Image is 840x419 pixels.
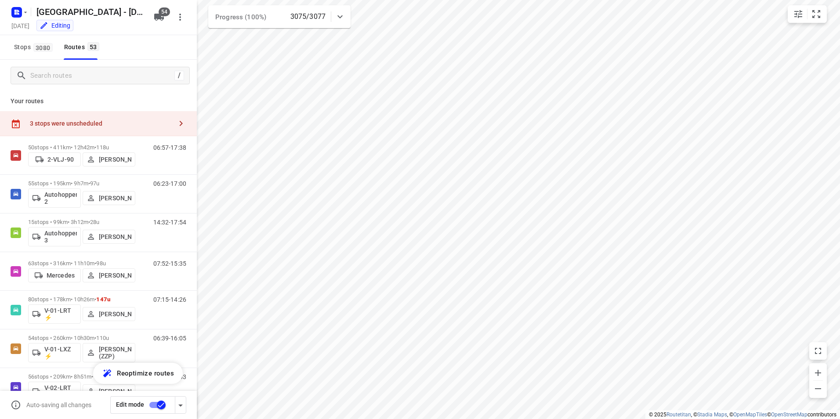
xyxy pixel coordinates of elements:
button: Map settings [789,5,807,23]
span: Progress (100%) [215,13,266,21]
p: Auto-saving all changes [26,401,91,408]
button: [PERSON_NAME] [83,230,135,244]
p: [PERSON_NAME] [99,233,131,240]
a: OpenStreetMap [771,412,807,418]
div: Progress (100%)3075/3077 [208,5,351,28]
div: Routes [64,42,102,53]
span: 110u [96,335,109,341]
p: [PERSON_NAME] [99,388,131,395]
p: [PERSON_NAME] (ZZP) [99,346,131,360]
h5: Project date [8,21,33,31]
button: Mercedes [28,268,81,282]
div: You are currently in edit mode. [40,21,70,30]
div: / [174,71,184,80]
button: 54 [150,8,168,26]
p: 06:39-16:05 [153,335,186,342]
button: [PERSON_NAME] [83,191,135,205]
a: Routetitan [666,412,691,418]
p: [PERSON_NAME] [99,156,131,163]
span: 147u [96,296,110,303]
button: Fit zoom [807,5,825,23]
a: Stadia Maps [697,412,727,418]
p: [PERSON_NAME] [99,311,131,318]
p: 50 stops • 411km • 12h42m [28,144,135,151]
p: Autohopper 3 [44,230,77,244]
span: • [94,260,96,267]
button: [PERSON_NAME] [83,268,135,282]
input: Search routes [30,69,174,83]
p: V-01-LRT ⚡ [44,307,77,321]
span: • [91,373,93,380]
div: small contained button group [788,5,827,23]
span: 98u [96,260,105,267]
p: V-02-LRT ⚡ [44,384,77,398]
button: More [171,8,189,26]
span: • [94,296,96,303]
p: 63 stops • 316km • 11h10m [28,260,135,267]
p: 06:23-17:00 [153,180,186,187]
p: [PERSON_NAME] [99,195,131,202]
p: 80 stops • 178km • 10h26m [28,296,135,303]
span: • [88,180,90,187]
button: Autohopper 2 [28,188,81,208]
span: 3080 [33,43,53,52]
li: © 2025 , © , © © contributors [649,412,836,418]
span: • [94,335,96,341]
button: V-01-LXZ ⚡ [28,343,81,362]
span: 54 [159,7,170,16]
span: 118u [96,144,109,151]
p: 54 stops • 260km • 10h30m [28,335,135,341]
span: 28u [90,219,99,225]
p: 15 stops • 99km • 3h12m [28,219,135,225]
button: [PERSON_NAME] [83,384,135,398]
h5: [GEOGRAPHIC_DATA] - [DATE] [33,5,147,19]
p: 2-VLJ-90 [47,156,74,163]
p: Your routes [11,97,186,106]
button: 2-VLJ-90 [28,152,81,166]
p: 3075/3077 [290,11,326,22]
div: Driver app settings [175,399,186,410]
p: Autohopper 2 [44,191,77,205]
button: [PERSON_NAME] (ZZP) [83,343,135,362]
button: V-01-LRT ⚡ [28,304,81,324]
a: OpenMapTiles [733,412,767,418]
p: 06:57-17:38 [153,144,186,151]
p: 07:52-15:35 [153,260,186,267]
p: 55 stops • 195km • 9h7m [28,180,135,187]
button: [PERSON_NAME] [83,152,135,166]
p: [PERSON_NAME] [99,272,131,279]
button: V-02-LRT ⚡ [28,382,81,401]
span: Reoptimize routes [117,368,174,379]
span: 53 [87,42,99,51]
p: 14:32-17:54 [153,219,186,226]
span: Stops [14,42,55,53]
button: [PERSON_NAME] [83,307,135,321]
button: Reoptimize routes [93,363,183,384]
span: • [88,219,90,225]
p: 56 stops • 209km • 8h51m [28,373,135,380]
p: 07:15-14:26 [153,296,186,303]
p: V-01-LXZ ⚡ [44,346,77,360]
span: 97u [90,180,99,187]
button: Autohopper 3 [28,227,81,246]
div: 3 stops were unscheduled [30,120,172,127]
span: Edit mode [116,401,144,408]
p: Mercedes [47,272,75,279]
span: • [94,144,96,151]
